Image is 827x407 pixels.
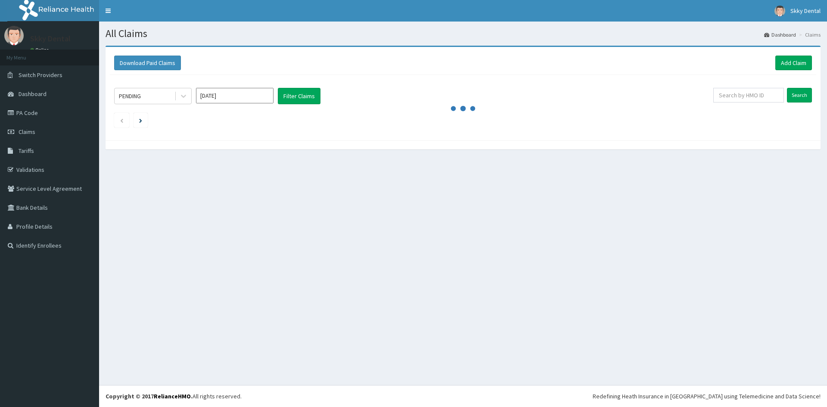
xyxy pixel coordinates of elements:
a: Add Claim [775,56,812,70]
h1: All Claims [106,28,821,39]
footer: All rights reserved. [99,385,827,407]
button: Download Paid Claims [114,56,181,70]
span: Skky Dental [790,7,821,15]
strong: Copyright © 2017 . [106,392,193,400]
span: Dashboard [19,90,47,98]
svg: audio-loading [450,96,476,121]
a: RelianceHMO [154,392,191,400]
input: Search by HMO ID [713,88,784,103]
li: Claims [797,31,821,38]
input: Search [787,88,812,103]
span: Tariffs [19,147,34,155]
p: Skky Dental [30,35,71,43]
button: Filter Claims [278,88,320,104]
span: Switch Providers [19,71,62,79]
div: PENDING [119,92,141,100]
input: Select Month and Year [196,88,274,103]
span: Claims [19,128,35,136]
div: Redefining Heath Insurance in [GEOGRAPHIC_DATA] using Telemedicine and Data Science! [593,392,821,401]
a: Previous page [120,116,124,124]
a: Dashboard [764,31,796,38]
a: Next page [139,116,142,124]
img: User Image [774,6,785,16]
img: User Image [4,26,24,45]
a: Online [30,47,51,53]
